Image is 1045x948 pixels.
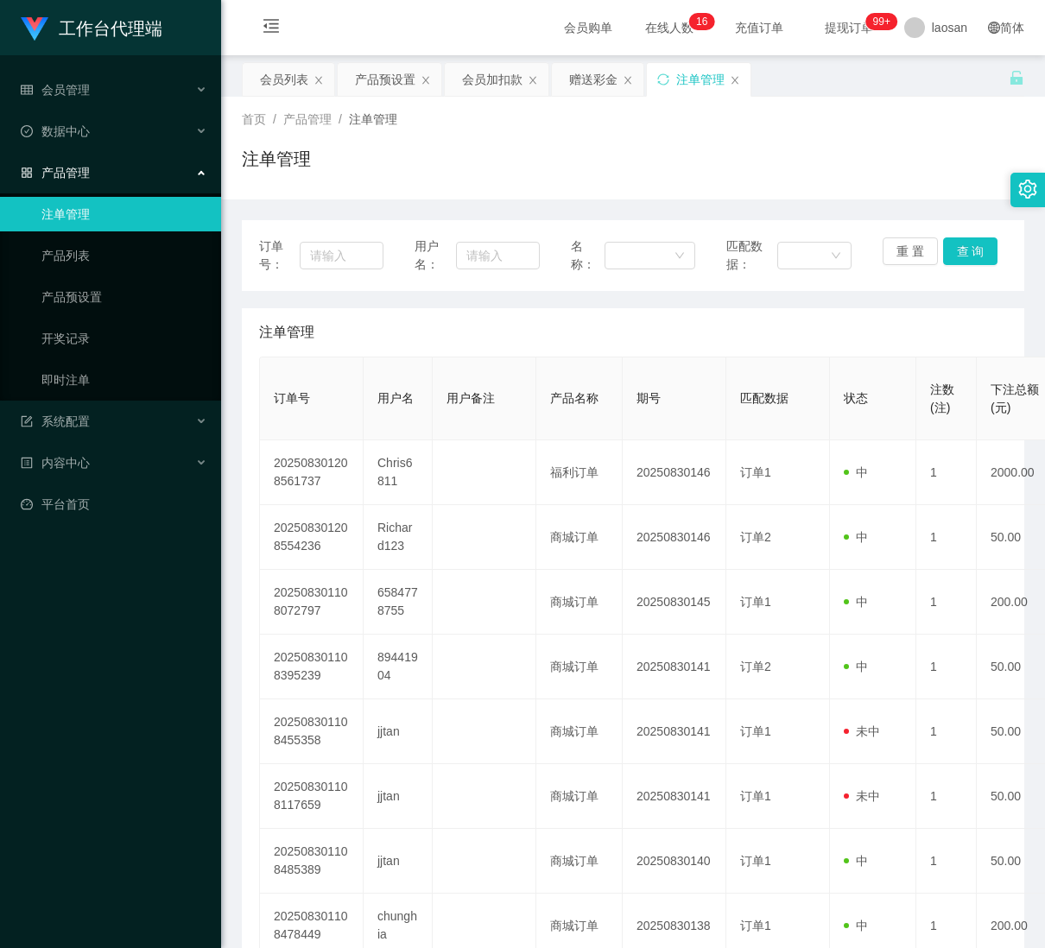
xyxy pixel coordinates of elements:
[623,440,726,505] td: 20250830146
[536,699,623,764] td: 商城订单
[377,391,414,405] span: 用户名
[339,112,342,126] span: /
[536,505,623,570] td: 商城订单
[273,112,276,126] span: /
[21,457,33,469] i: 图标: profile
[21,166,90,180] span: 产品管理
[730,75,740,85] i: 图标: close
[21,124,90,138] span: 数据中心
[446,391,495,405] span: 用户备注
[364,699,433,764] td: jjtan
[364,829,433,894] td: jjtan
[740,465,771,479] span: 订单1
[415,237,456,274] span: 用户名：
[740,530,771,544] span: 订单2
[740,660,771,673] span: 订单2
[260,505,364,570] td: 202508301208554236
[844,724,880,738] span: 未中
[740,724,771,738] span: 订单1
[21,83,90,97] span: 会员管理
[349,112,397,126] span: 注单管理
[1009,70,1024,85] i: 图标: unlock
[260,63,308,96] div: 会员列表
[943,237,998,265] button: 查 询
[260,440,364,505] td: 202508301208561737
[21,17,48,41] img: logo.9652507e.png
[816,22,882,34] span: 提现订单
[623,699,726,764] td: 20250830141
[623,829,726,894] td: 20250830140
[883,237,938,265] button: 重 置
[462,63,522,96] div: 会员加扣款
[259,237,300,274] span: 订单号：
[364,764,433,829] td: jjtan
[657,73,669,85] i: 图标: sync
[456,242,539,269] input: 请输入
[364,440,433,505] td: Chris6811
[21,21,162,35] a: 工作台代理端
[59,1,162,56] h1: 工作台代理端
[21,487,207,521] a: 图标: dashboard平台首页
[313,75,324,85] i: 图标: close
[242,112,266,126] span: 首页
[274,391,310,405] span: 订单号
[916,570,977,635] td: 1
[844,391,868,405] span: 状态
[571,237,605,274] span: 名称：
[536,570,623,635] td: 商城订单
[844,919,868,932] span: 中
[260,764,364,829] td: 202508301108117659
[696,13,702,30] p: 1
[916,699,977,764] td: 1
[21,414,90,428] span: 系统配置
[364,635,433,699] td: 89441904
[21,167,33,179] i: 图标: appstore-o
[636,22,702,34] span: 在线人数
[528,75,538,85] i: 图标: close
[844,530,868,544] span: 中
[740,789,771,803] span: 订单1
[355,63,415,96] div: 产品预设置
[421,75,431,85] i: 图标: close
[844,465,868,479] span: 中
[988,22,1000,34] i: 图标: global
[689,13,714,30] sup: 16
[260,699,364,764] td: 202508301108455358
[536,635,623,699] td: 商城订单
[41,238,207,273] a: 产品列表
[930,382,954,414] span: 注数(注)
[41,280,207,314] a: 产品预设置
[21,84,33,96] i: 图标: table
[726,237,777,274] span: 匹配数据：
[242,1,301,56] i: 图标: menu-fold
[844,660,868,673] span: 中
[259,322,314,343] span: 注单管理
[21,125,33,137] i: 图标: check-circle-o
[740,854,771,868] span: 订单1
[991,382,1039,414] span: 下注总额(元)
[740,391,788,405] span: 匹配数据
[844,854,868,868] span: 中
[283,112,332,126] span: 产品管理
[21,415,33,427] i: 图标: form
[21,456,90,470] span: 内容中心
[916,764,977,829] td: 1
[844,595,868,609] span: 中
[1018,180,1037,199] i: 图标: setting
[916,829,977,894] td: 1
[702,13,708,30] p: 6
[916,635,977,699] td: 1
[41,363,207,397] a: 即时注单
[536,764,623,829] td: 商城订单
[866,13,897,30] sup: 1023
[726,22,792,34] span: 充值订单
[676,63,725,96] div: 注单管理
[41,321,207,356] a: 开奖记录
[364,505,433,570] td: Richard123
[674,250,685,262] i: 图标: down
[740,595,771,609] span: 订单1
[831,250,841,262] i: 图标: down
[260,829,364,894] td: 202508301108485389
[740,919,771,932] span: 订单1
[550,391,598,405] span: 产品名称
